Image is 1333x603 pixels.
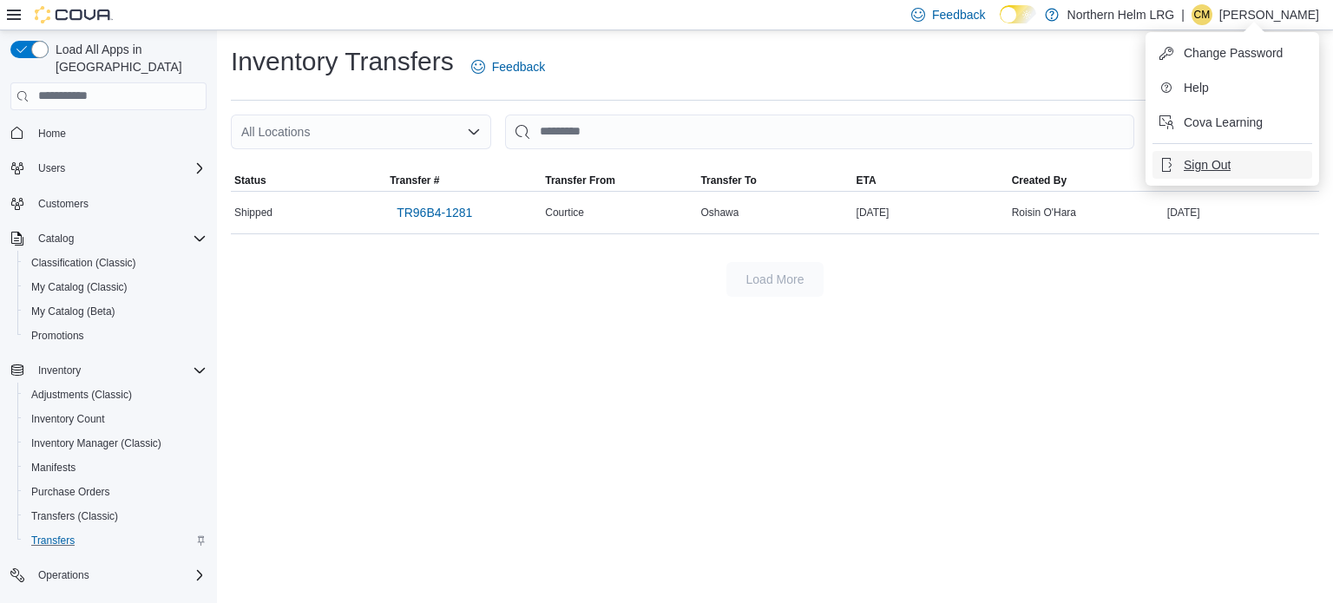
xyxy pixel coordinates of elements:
span: Cova Learning [1184,114,1263,131]
input: This is a search bar. After typing your query, hit enter to filter the results lower in the page. [505,115,1134,149]
span: Manifests [24,457,207,478]
button: Load More [726,262,824,297]
span: Purchase Orders [31,485,110,499]
span: Inventory Count [24,409,207,429]
button: Classification (Classic) [17,251,213,275]
span: Customers [31,193,207,214]
span: Load More [746,271,804,288]
span: Inventory Manager (Classic) [31,436,161,450]
button: Inventory [31,360,88,381]
span: Promotions [31,329,84,343]
a: Classification (Classic) [24,252,143,273]
span: Transfer # [390,174,439,187]
button: Inventory Count [17,407,213,431]
button: Created By [1008,170,1164,191]
button: Catalog [31,228,81,249]
button: ETA [853,170,1008,191]
button: Change Password [1152,39,1312,67]
p: | [1181,4,1185,25]
span: Help [1184,79,1209,96]
span: Dark Mode [1000,23,1001,24]
img: Cova [35,6,113,23]
button: Inventory [3,358,213,383]
button: Transfer To [697,170,852,191]
span: My Catalog (Beta) [24,301,207,322]
button: Transfer # [386,170,542,191]
button: Home [3,121,213,146]
span: Users [38,161,65,175]
span: Customers [38,197,89,211]
button: Inventory Manager (Classic) [17,431,213,456]
a: TR96B4-1281 [390,195,479,230]
button: Adjustments (Classic) [17,383,213,407]
input: Dark Mode [1000,5,1036,23]
span: Courtice [545,206,584,220]
a: Manifests [24,457,82,478]
a: My Catalog (Beta) [24,301,122,322]
button: Catalog [3,226,213,251]
button: Purchase Orders [17,480,213,504]
span: Feedback [932,6,985,23]
button: Promotions [17,324,213,348]
span: Transfers (Classic) [24,506,207,527]
span: Load All Apps in [GEOGRAPHIC_DATA] [49,41,207,75]
a: Feedback [464,49,552,84]
button: My Catalog (Classic) [17,275,213,299]
span: Manifests [31,461,76,475]
button: Customers [3,191,213,216]
a: Customers [31,193,95,214]
span: My Catalog (Classic) [24,277,207,298]
button: Status [231,170,386,191]
span: Home [38,127,66,141]
button: Manifests [17,456,213,480]
button: Users [3,156,213,180]
a: Inventory Manager (Classic) [24,433,168,454]
button: Open list of options [467,125,481,139]
a: Promotions [24,325,91,346]
span: Adjustments (Classic) [24,384,207,405]
span: Transfers [24,530,207,551]
div: [DATE] [853,202,1008,223]
div: Courtney Metson [1192,4,1212,25]
p: [PERSON_NAME] [1219,4,1319,25]
button: Cova Learning [1152,108,1312,136]
span: Inventory Manager (Classic) [24,433,207,454]
button: Operations [31,565,96,586]
span: Purchase Orders [24,482,207,502]
span: My Catalog (Classic) [31,280,128,294]
span: Status [234,174,266,187]
span: Catalog [31,228,207,249]
span: TR96B4-1281 [397,204,472,221]
button: Transfers (Classic) [17,504,213,528]
span: Operations [38,568,89,582]
p: Northern Helm LRG [1067,4,1175,25]
span: Feedback [492,58,545,75]
button: My Catalog (Beta) [17,299,213,324]
a: Transfers [24,530,82,551]
button: Help [1152,74,1312,102]
span: My Catalog (Beta) [31,305,115,318]
span: Classification (Classic) [24,252,207,273]
button: Operations [3,563,213,587]
span: Transfers [31,534,75,547]
button: Users [31,158,72,179]
a: Purchase Orders [24,482,117,502]
h1: Inventory Transfers [231,44,454,79]
button: Sign Out [1152,151,1312,179]
span: Roisin O'Hara [1012,206,1076,220]
span: Sign Out [1184,156,1231,174]
span: Inventory Count [31,412,105,426]
button: Transfer From [542,170,697,191]
button: Transfers [17,528,213,553]
span: Transfers (Classic) [31,509,118,523]
a: My Catalog (Classic) [24,277,135,298]
a: Transfers (Classic) [24,506,125,527]
span: Promotions [24,325,207,346]
span: Oshawa [700,206,739,220]
span: Shipped [234,206,273,220]
span: Transfer To [700,174,756,187]
span: Change Password [1184,44,1283,62]
span: Transfer From [545,174,615,187]
span: Inventory [38,364,81,377]
span: Users [31,158,207,179]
